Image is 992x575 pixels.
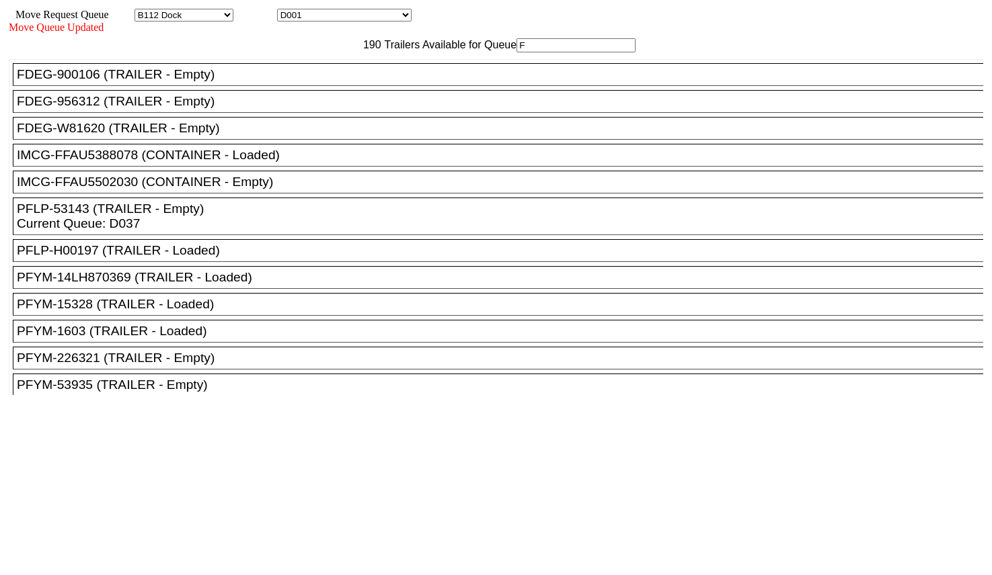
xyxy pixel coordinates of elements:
[17,175,991,189] div: IMCG-FFAU5502030 (CONTAINER - Empty)
[236,9,274,20] span: Location
[381,39,517,50] span: Trailers Available for Queue
[17,67,991,82] div: FDEG-900106 (TRAILER - Empty)
[17,378,991,392] div: PFYM-53935 (TRAILER - Empty)
[17,351,991,365] div: PFYM-226321 (TRAILER - Empty)
[17,202,991,216] div: PFLP-53143 (TRAILER - Empty)
[111,9,132,20] span: Area
[17,324,991,339] div: PFYM-1603 (TRAILER - Loaded)
[17,148,991,163] div: IMCG-FFAU5388078 (CONTAINER - Loaded)
[17,94,991,109] div: FDEG-956312 (TRAILER - Empty)
[517,38,636,52] input: Filter Available Trailers
[9,9,109,20] span: Move Request Queue
[17,243,991,258] div: PFLP-H00197 (TRAILER - Loaded)
[356,39,381,50] span: 190
[17,270,991,285] div: PFYM-14LH870369 (TRAILER - Loaded)
[17,121,991,136] div: FDEG-W81620 (TRAILER - Empty)
[9,21,104,33] span: Move Queue Updated
[17,297,991,312] div: PFYM-15328 (TRAILER - Loaded)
